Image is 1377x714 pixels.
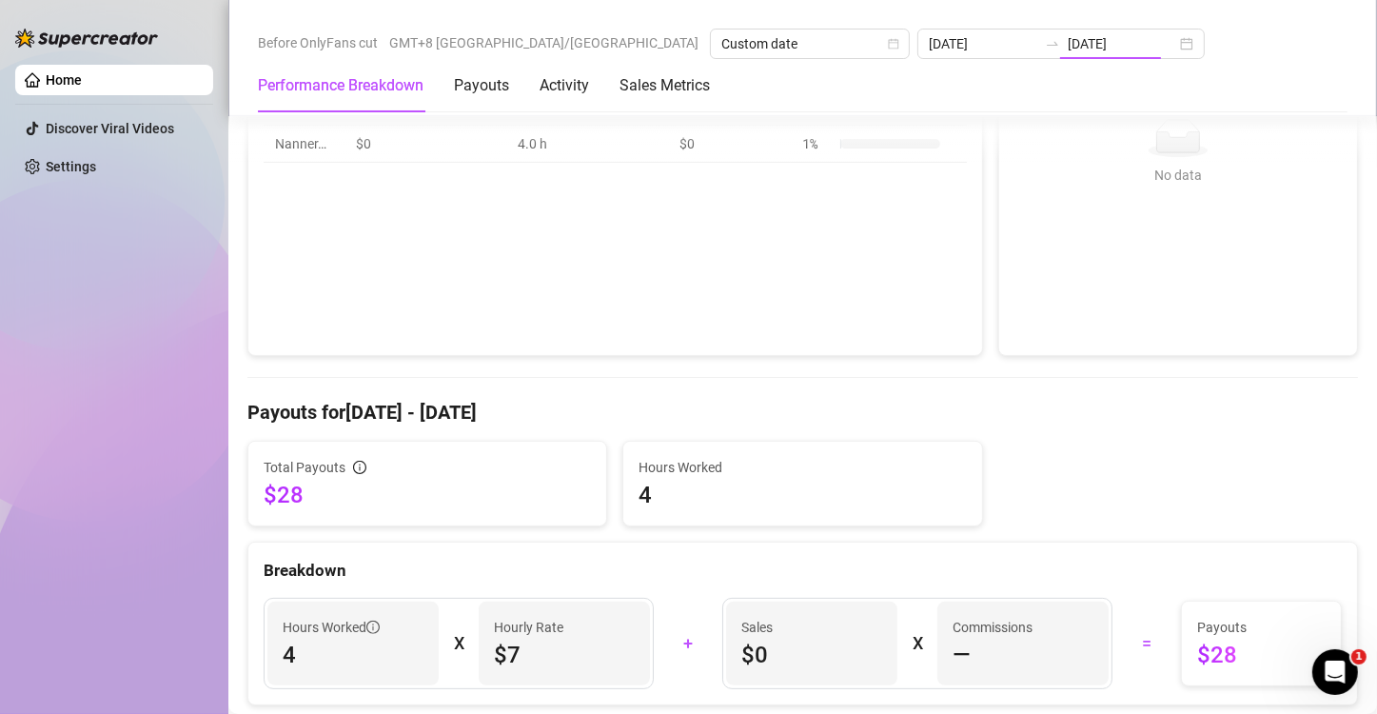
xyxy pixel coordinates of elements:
div: + [665,628,711,659]
div: Performance Breakdown [258,74,423,97]
span: Hours Worked [639,457,966,478]
div: Sales Metrics [620,74,710,97]
a: Home [46,72,82,88]
span: calendar [888,38,899,50]
span: $7 [494,640,635,670]
span: to [1045,36,1060,51]
span: — [953,640,971,670]
span: Before OnlyFans cut [258,29,378,57]
span: $28 [264,480,591,510]
a: Discover Viral Videos [46,121,174,136]
div: = [1124,628,1170,659]
input: Start date [929,33,1037,54]
span: Hours Worked [283,617,380,638]
div: X [913,628,922,659]
span: Sales [741,617,882,638]
td: 4.0 h [506,126,668,163]
span: 4 [283,640,423,670]
td: $0 [344,126,505,163]
article: Hourly Rate [494,617,563,638]
div: Breakdown [264,558,1342,584]
span: $0 [741,640,882,670]
div: X [454,628,463,659]
span: 1 % [802,133,833,154]
span: info-circle [366,621,380,634]
h4: Payouts for [DATE] - [DATE] [247,399,1358,426]
iframe: Intercom live chat [1312,649,1358,695]
span: Total Payouts [264,457,345,478]
span: Custom date [721,30,898,58]
span: GMT+8 [GEOGRAPHIC_DATA]/[GEOGRAPHIC_DATA] [389,29,698,57]
article: Commissions [953,617,1033,638]
div: Payouts [454,74,509,97]
span: 4 [639,480,966,510]
img: logo-BBDzfeDw.svg [15,29,158,48]
span: Payouts [1197,617,1326,638]
td: Nanner… [264,126,344,163]
input: End date [1068,33,1176,54]
a: Settings [46,159,96,174]
span: swap-right [1045,36,1060,51]
div: No data [1022,165,1334,186]
span: info-circle [353,461,366,474]
div: Activity [540,74,589,97]
td: $0 [668,126,791,163]
span: 1 [1351,649,1367,664]
span: $28 [1197,640,1326,670]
